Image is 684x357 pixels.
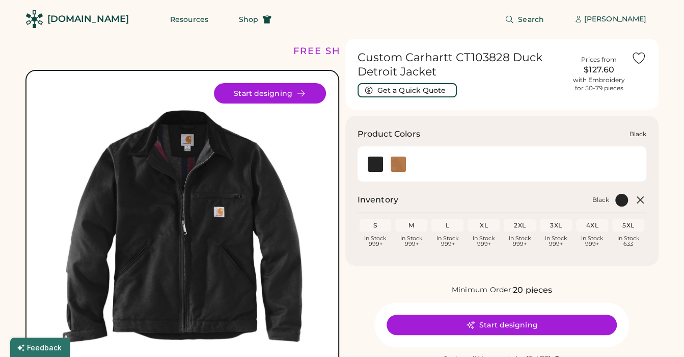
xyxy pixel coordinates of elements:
[158,9,221,30] button: Resources
[506,236,534,247] div: In Stock 999+
[573,76,625,92] div: with Embroidery for 50-79 pieces
[614,236,642,247] div: In Stock 633
[581,56,617,64] div: Prices from
[214,83,326,104] button: Start designing
[239,16,258,23] span: Shop
[368,157,383,172] div: Black
[630,130,646,138] div: Black
[358,128,420,140] h3: Product Colors
[470,236,498,247] div: In Stock 999+
[47,13,129,25] div: [DOMAIN_NAME]
[614,221,642,229] div: 5XL
[518,16,544,23] span: Search
[433,221,461,229] div: L
[592,196,609,204] div: Black
[584,14,646,24] div: [PERSON_NAME]
[542,236,570,247] div: In Stock 999+
[368,157,383,172] img: Black Swatch Image
[578,236,606,247] div: In Stock 999+
[493,9,556,30] button: Search
[451,285,513,295] div: Minimum Order:
[470,221,498,229] div: XL
[358,50,567,79] h1: Custom Carhartt CT103828 Duck Detroit Jacket
[636,311,679,355] iframe: Front Chat
[573,64,625,76] div: $127.60
[391,157,406,172] img: Carhartt Brown Swatch Image
[433,236,461,247] div: In Stock 999+
[391,157,406,172] div: Carhartt Brown
[397,221,425,229] div: M
[358,194,398,206] h2: Inventory
[397,236,425,247] div: In Stock 999+
[387,315,617,335] button: Start designing
[293,44,381,58] div: FREE SHIPPING
[513,284,552,296] div: 20 pieces
[227,9,284,30] button: Shop
[358,83,457,97] button: Get a Quick Quote
[578,221,606,229] div: 4XL
[362,221,390,229] div: S
[25,10,43,28] img: Rendered Logo - Screens
[506,221,534,229] div: 2XL
[542,221,570,229] div: 3XL
[362,236,390,247] div: In Stock 999+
